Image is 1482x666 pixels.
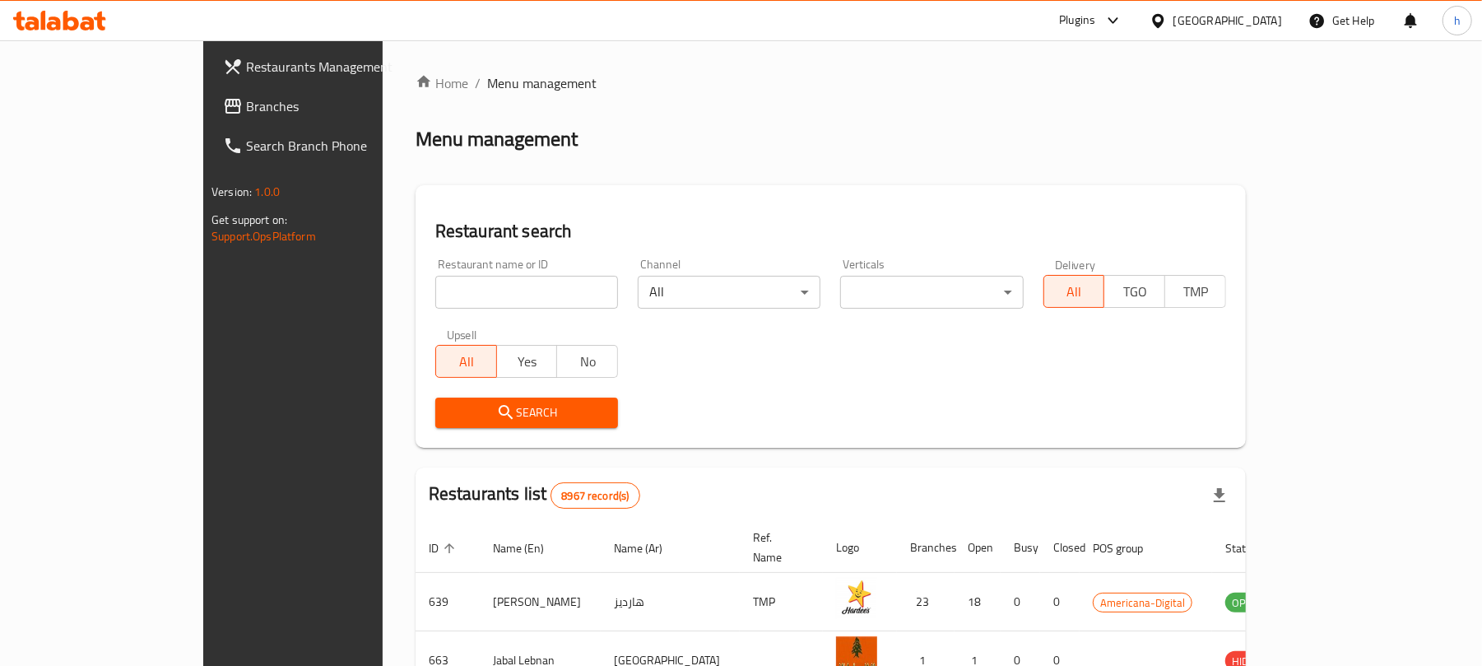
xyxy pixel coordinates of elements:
td: TMP [740,573,823,631]
a: Search Branch Phone [210,126,451,165]
img: Hardee's [836,578,877,619]
label: Delivery [1055,258,1096,270]
li: / [475,73,481,93]
td: 23 [897,573,955,631]
div: Export file [1200,476,1239,515]
span: Search Branch Phone [246,136,438,156]
span: 1.0.0 [254,181,280,203]
td: هارديز [601,573,740,631]
span: All [443,350,490,374]
td: 0 [1001,573,1040,631]
span: 8967 record(s) [551,488,639,504]
button: TGO [1103,275,1165,308]
button: Search [435,398,618,428]
h2: Restaurant search [435,219,1226,244]
a: Branches [210,86,451,126]
span: h [1454,12,1461,30]
td: 0 [1040,573,1080,631]
th: Open [955,523,1001,573]
div: ​ [840,276,1023,309]
td: 18 [955,573,1001,631]
h2: Restaurants list [429,482,640,509]
span: Restaurants Management [246,57,438,77]
span: Name (Ar) [614,538,684,558]
span: All [1051,280,1099,304]
h2: Menu management [416,126,578,152]
span: Yes [504,350,551,374]
span: Get support on: [211,209,287,231]
div: [GEOGRAPHIC_DATA] [1173,12,1282,30]
span: No [564,350,611,374]
label: Upsell [447,328,477,340]
span: Menu management [487,73,597,93]
span: Search [448,403,605,423]
a: Support.OpsPlatform [211,226,316,247]
span: Americana-Digital [1094,594,1192,612]
th: Closed [1040,523,1080,573]
span: POS group [1093,538,1164,558]
button: All [1043,275,1105,308]
td: [PERSON_NAME] [480,573,601,631]
input: Search for restaurant name or ID.. [435,276,618,309]
span: Status [1225,538,1279,558]
div: All [638,276,820,309]
span: Ref. Name [753,528,803,567]
th: Busy [1001,523,1040,573]
a: Restaurants Management [210,47,451,86]
div: Total records count [551,482,639,509]
span: Version: [211,181,252,203]
nav: breadcrumb [416,73,1246,93]
span: Name (En) [493,538,565,558]
span: TGO [1111,280,1159,304]
th: Logo [823,523,897,573]
button: No [556,345,618,378]
button: All [435,345,497,378]
div: Plugins [1059,11,1095,30]
th: Branches [897,523,955,573]
span: Branches [246,96,438,116]
span: ID [429,538,460,558]
span: TMP [1172,280,1220,304]
span: OPEN [1225,594,1266,612]
div: OPEN [1225,593,1266,612]
button: Yes [496,345,558,378]
button: TMP [1164,275,1226,308]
